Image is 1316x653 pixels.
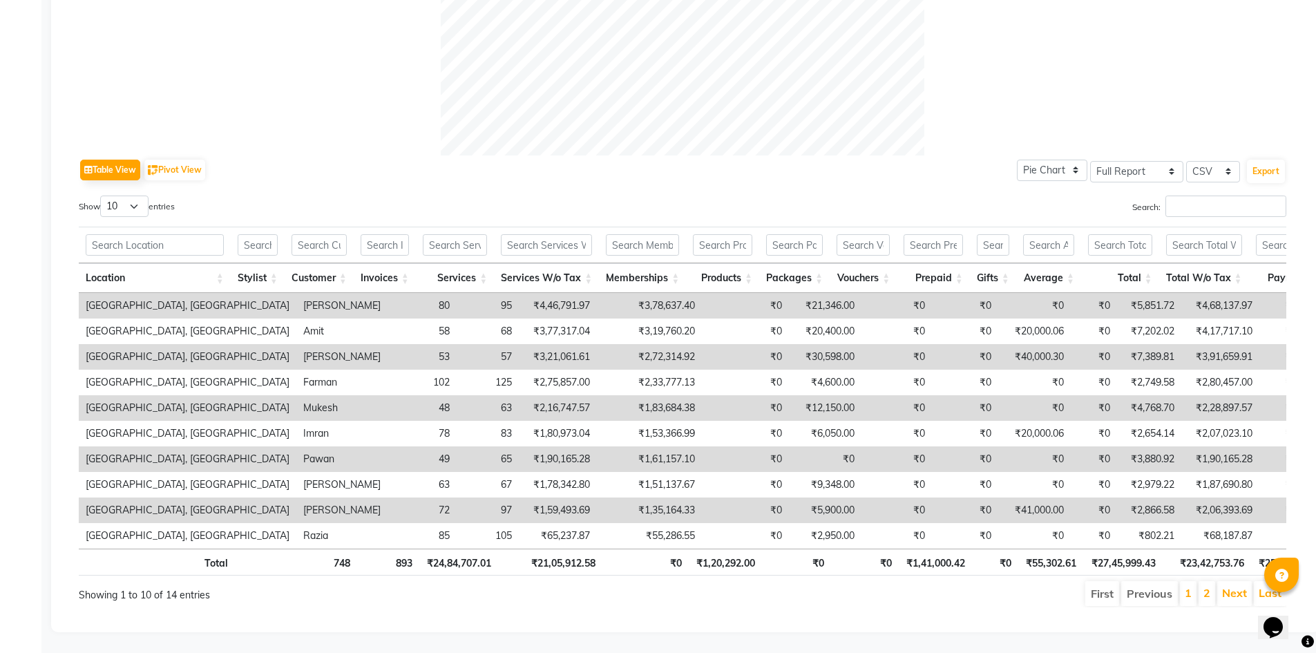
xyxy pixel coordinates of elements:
td: ₹1,59,493.69 [519,498,597,523]
td: [GEOGRAPHIC_DATA], [GEOGRAPHIC_DATA] [79,344,296,370]
td: ₹0 [861,523,932,549]
th: ₹1,41,000.42 [899,549,972,576]
td: ₹2,749.58 [1117,370,1181,395]
td: ₹0 [861,472,932,498]
td: ₹1,53,366.99 [597,421,702,446]
div: Showing 1 to 10 of 14 entries [79,580,570,603]
th: ₹24,84,707.01 [419,549,499,576]
td: 48 [388,395,457,421]
th: Products: activate to sort column ascending [686,263,759,293]
td: Imran [296,421,388,446]
td: ₹2,28,897.57 [1181,395,1259,421]
td: ₹0 [998,395,1071,421]
td: ₹0 [861,293,932,319]
td: ₹2,979.22 [1117,472,1181,498]
td: ₹2,72,314.92 [597,344,702,370]
td: ₹2,06,393.69 [1181,498,1259,523]
input: Search Average [1023,234,1074,256]
th: Invoices: activate to sort column ascending [354,263,416,293]
td: ₹20,400.00 [789,319,861,344]
td: [GEOGRAPHIC_DATA], [GEOGRAPHIC_DATA] [79,319,296,344]
td: ₹2,07,023.10 [1181,421,1259,446]
td: 78 [388,421,457,446]
img: pivot.png [148,165,158,176]
input: Search Packages [766,234,823,256]
th: ₹0 [762,549,832,576]
input: Search Location [86,234,224,256]
td: ₹1,78,342.80 [519,472,597,498]
th: Gifts: activate to sort column ascending [970,263,1016,293]
td: ₹41,000.00 [998,498,1071,523]
label: Search: [1132,196,1286,217]
input: Search Products [693,234,752,256]
td: 57 [457,344,519,370]
td: ₹0 [932,472,998,498]
input: Search Gifts [977,234,1009,256]
td: 105 [457,523,519,549]
td: [GEOGRAPHIC_DATA], [GEOGRAPHIC_DATA] [79,472,296,498]
td: ₹1,87,690.80 [1181,472,1259,498]
td: [GEOGRAPHIC_DATA], [GEOGRAPHIC_DATA] [79,446,296,472]
iframe: chat widget [1258,598,1302,639]
td: ₹0 [702,319,789,344]
td: 63 [388,472,457,498]
th: Vouchers: activate to sort column ascending [830,263,897,293]
td: ₹0 [702,498,789,523]
td: ₹0 [998,472,1071,498]
td: ₹0 [861,319,932,344]
td: ₹30,598.00 [789,344,861,370]
input: Search Vouchers [837,234,890,256]
td: ₹3,91,659.91 [1181,344,1259,370]
td: ₹40,000.30 [998,344,1071,370]
button: Table View [80,160,140,180]
th: 893 [357,549,419,576]
th: ₹23,42,753.76 [1163,549,1251,576]
th: ₹0 [831,549,898,576]
td: ₹802.21 [1117,523,1181,549]
input: Search Stylist [238,234,278,256]
th: Services: activate to sort column ascending [416,263,495,293]
td: Pawan [296,446,388,472]
th: ₹21,05,912.58 [498,549,602,576]
td: ₹0 [932,319,998,344]
td: ₹0 [1071,421,1117,446]
th: Customer: activate to sort column ascending [285,263,354,293]
td: ₹0 [932,421,998,446]
th: ₹27,45,999.43 [1083,549,1163,576]
td: ₹6,050.00 [789,421,861,446]
th: Total W/o Tax: activate to sort column ascending [1159,263,1249,293]
td: 80 [388,293,457,319]
a: 1 [1185,586,1192,600]
td: ₹0 [1071,293,1117,319]
td: ₹5,900.00 [789,498,861,523]
td: ₹0 [702,421,789,446]
td: ₹0 [702,523,789,549]
td: ₹55,286.55 [597,523,702,549]
td: ₹68,187.87 [1181,523,1259,549]
td: ₹0 [932,370,998,395]
td: ₹4,46,791.97 [519,293,597,319]
td: ₹0 [1071,395,1117,421]
input: Search Invoices [361,234,409,256]
td: ₹0 [702,293,789,319]
td: 68 [457,319,519,344]
td: ₹0 [932,498,998,523]
a: 2 [1203,586,1210,600]
td: ₹0 [1071,319,1117,344]
td: ₹0 [1071,523,1117,549]
td: ₹0 [1071,370,1117,395]
th: Stylist: activate to sort column ascending [231,263,285,293]
td: ₹1,61,157.10 [597,446,702,472]
td: ₹0 [932,293,998,319]
td: ₹0 [998,446,1071,472]
td: [GEOGRAPHIC_DATA], [GEOGRAPHIC_DATA] [79,370,296,395]
td: 65 [457,446,519,472]
td: ₹1,83,684.38 [597,395,702,421]
select: Showentries [100,196,149,217]
td: ₹4,600.00 [789,370,861,395]
td: ₹0 [861,395,932,421]
input: Search Memberships [606,234,679,256]
input: Search Prepaid [904,234,962,256]
label: Show entries [79,196,175,217]
td: [GEOGRAPHIC_DATA], [GEOGRAPHIC_DATA] [79,498,296,523]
